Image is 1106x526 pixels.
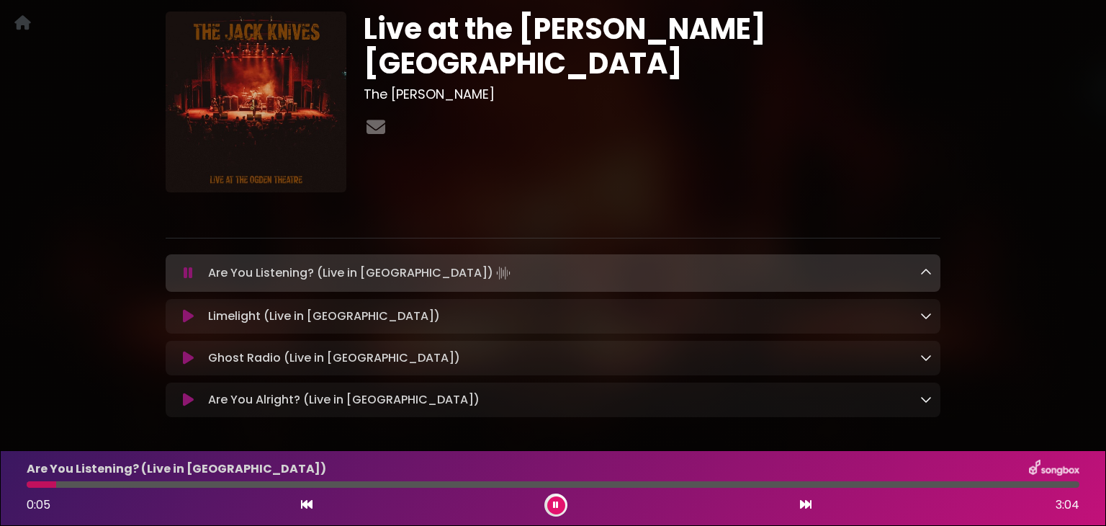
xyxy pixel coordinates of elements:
h1: Live at the [PERSON_NAME][GEOGRAPHIC_DATA] [364,12,940,81]
p: Are You Listening? (Live in [GEOGRAPHIC_DATA]) [208,263,513,283]
img: 0XXr9nSZOgRZKkdv2vA8 [166,12,346,192]
p: Are You Alright? (Live in [GEOGRAPHIC_DATA]) [208,391,480,409]
p: Ghost Radio (Live in [GEOGRAPHIC_DATA]) [208,349,460,367]
p: Limelight (Live in [GEOGRAPHIC_DATA]) [208,308,440,325]
img: waveform4.gif [493,263,513,283]
img: songbox-logo-white.png [1029,460,1079,478]
p: Are You Listening? (Live in [GEOGRAPHIC_DATA]) [27,460,326,478]
h3: The [PERSON_NAME] [364,86,940,102]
